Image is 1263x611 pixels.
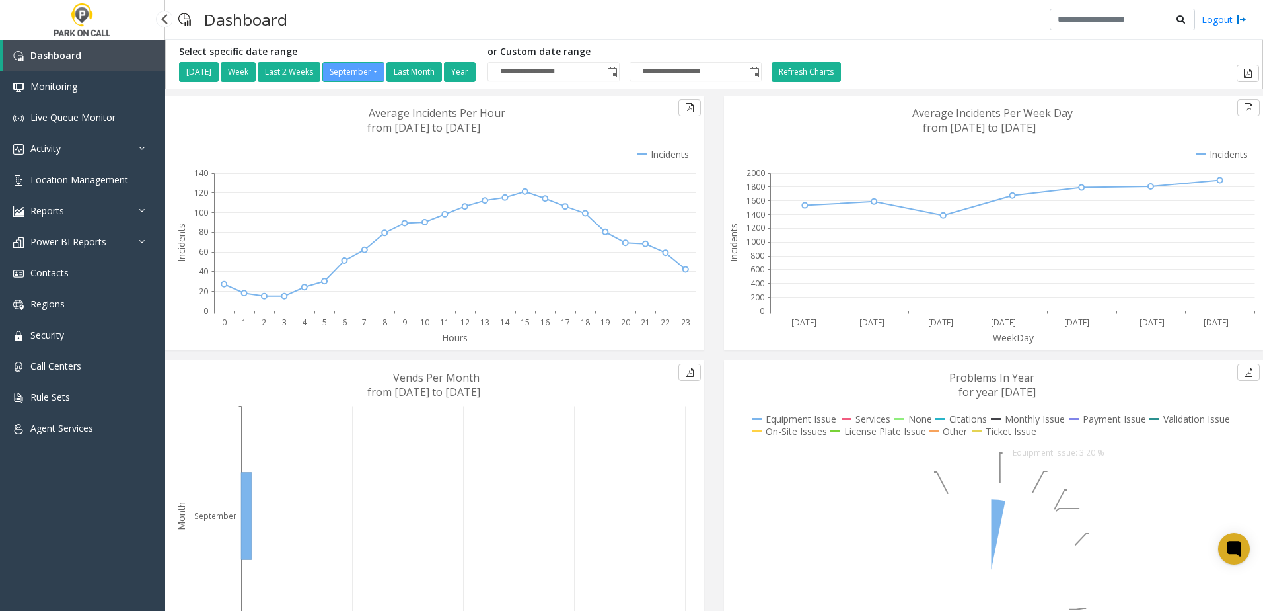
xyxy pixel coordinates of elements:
text: 2000 [746,167,765,179]
text: Month [175,502,188,530]
text: 21 [641,317,650,328]
text: 1 [242,317,246,328]
text: 23 [681,317,690,328]
img: 'icon' [13,175,24,186]
text: [DATE] [859,317,884,328]
img: 'icon' [13,331,24,341]
text: Incidents [727,224,740,262]
img: pageIcon [178,3,191,36]
text: from [DATE] to [DATE] [367,120,480,135]
button: Last Month [386,62,442,82]
text: 5 [322,317,327,328]
text: 15 [521,317,530,328]
span: Toggle popup [604,63,619,81]
text: 100 [194,207,208,218]
span: Rule Sets [30,391,70,403]
img: 'icon' [13,51,24,61]
text: 4 [302,317,307,328]
text: 19 [600,317,610,328]
text: 2 [262,317,266,328]
text: [DATE] [991,317,1016,328]
text: 20 [199,286,208,297]
text: September [194,510,236,522]
span: Reports [30,204,64,217]
h5: Select specific date range [179,46,478,58]
h3: Dashboard [198,3,294,36]
button: Year [444,62,476,82]
text: 400 [750,278,764,289]
text: 600 [750,264,764,275]
text: Vends Per Month [393,370,480,385]
text: 18 [581,317,590,328]
span: Live Queue Monitor [30,111,116,124]
text: 60 [199,246,208,257]
span: Security [30,329,64,341]
text: Hours [442,331,468,344]
span: Dashboard [30,49,81,61]
text: from [DATE] to [DATE] [367,385,480,399]
button: Refresh Charts [772,62,841,82]
img: 'icon' [13,237,24,248]
span: Regions [30,298,65,310]
text: 7 [362,317,367,328]
span: Toggle popup [746,63,761,81]
button: Export to pdf [1237,99,1260,116]
text: 11 [440,317,449,328]
text: 12 [460,317,470,328]
span: Activity [30,142,61,155]
text: 140 [194,167,208,179]
button: Export to pdf [1237,65,1259,82]
text: 6 [342,317,347,328]
text: [DATE] [1204,317,1229,328]
img: 'icon' [13,268,24,279]
span: Monitoring [30,80,77,93]
text: from [DATE] to [DATE] [923,120,1036,135]
span: Contacts [30,266,69,279]
button: [DATE] [179,62,219,82]
img: 'icon' [13,300,24,310]
img: 'icon' [13,424,24,434]
text: 3 [282,317,287,328]
text: [DATE] [928,317,953,328]
a: Dashboard [3,40,165,71]
text: 800 [750,250,764,261]
img: 'icon' [13,393,24,403]
text: Equipment Issue: 3.20 % [1013,447,1104,458]
button: Week [221,62,256,82]
text: 1200 [746,222,765,233]
a: Logout [1202,13,1246,26]
text: Incidents [175,224,188,262]
span: Agent Services [30,422,93,434]
text: Average Incidents Per Week Day [912,106,1073,120]
text: for year [DATE] [958,385,1036,399]
text: 1800 [746,181,765,192]
text: 80 [199,226,208,237]
text: 10 [420,317,429,328]
text: [DATE] [1064,317,1089,328]
img: 'icon' [13,82,24,93]
span: Call Centers [30,360,81,372]
text: Problems In Year [949,370,1034,385]
text: 120 [194,187,208,198]
img: 'icon' [13,206,24,217]
text: Average Incidents Per Hour [369,106,505,120]
img: 'icon' [13,144,24,155]
text: 200 [750,292,764,303]
button: Export to pdf [1237,364,1260,381]
text: 0 [203,305,208,317]
text: 17 [561,317,570,328]
text: 22 [661,317,670,328]
text: 14 [500,317,510,328]
span: Power BI Reports [30,235,106,248]
text: 0 [222,317,227,328]
text: 9 [402,317,407,328]
text: 16 [540,317,550,328]
text: WeekDay [993,331,1034,344]
img: 'icon' [13,362,24,372]
text: 1000 [746,236,765,247]
text: 1400 [746,209,765,220]
button: September [322,62,384,82]
text: 0 [760,305,764,317]
text: 13 [480,317,489,328]
text: 40 [199,266,208,277]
